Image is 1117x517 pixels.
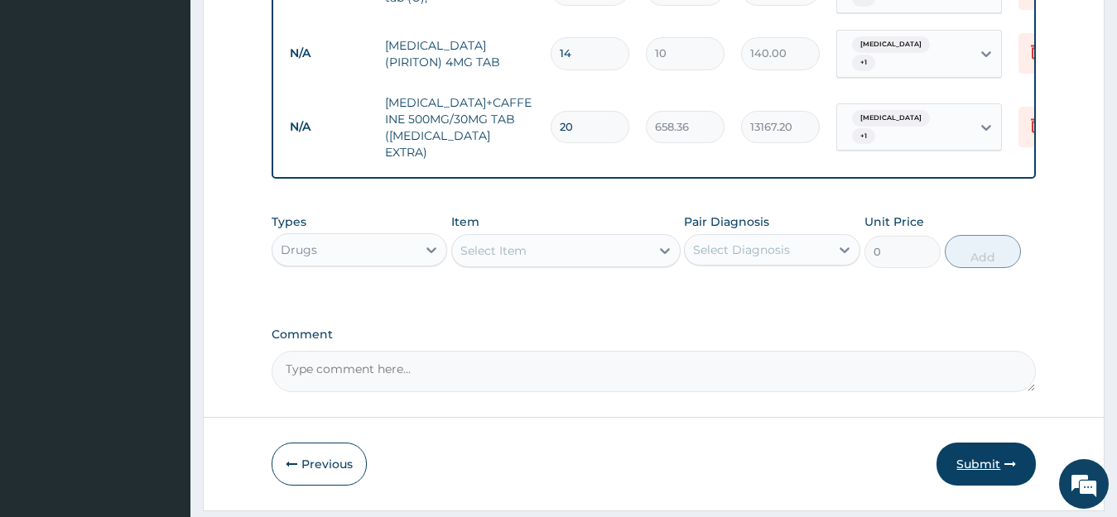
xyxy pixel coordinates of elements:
[377,29,542,79] td: [MEDICAL_DATA] (PIRITON) 4MG TAB
[31,83,67,124] img: d_794563401_company_1708531726252_794563401
[96,154,229,321] span: We're online!
[864,213,924,230] label: Unit Price
[852,110,930,127] span: [MEDICAL_DATA]
[852,55,875,71] span: + 1
[281,242,317,258] div: Drugs
[460,242,527,259] div: Select Item
[272,8,311,48] div: Minimize live chat window
[272,215,306,229] label: Types
[684,213,769,230] label: Pair Diagnosis
[945,235,1021,268] button: Add
[282,38,377,69] td: N/A
[852,128,875,145] span: + 1
[272,328,1037,342] label: Comment
[693,242,790,258] div: Select Diagnosis
[8,342,315,400] textarea: Type your message and hit 'Enter'
[936,443,1036,486] button: Submit
[377,86,542,169] td: [MEDICAL_DATA]+CAFFEINE 500MG/30MG TAB ([MEDICAL_DATA] EXTRA)
[282,112,377,142] td: N/A
[852,36,930,53] span: [MEDICAL_DATA]
[86,93,278,114] div: Chat with us now
[272,443,367,486] button: Previous
[451,213,479,230] label: Item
